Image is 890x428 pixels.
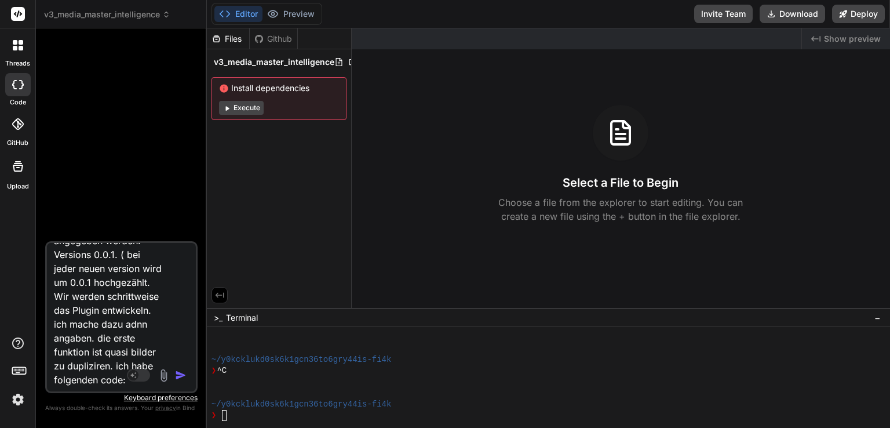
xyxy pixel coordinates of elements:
span: ❯ [211,365,217,376]
span: Terminal [226,312,258,324]
textarea: wir erstellen ein Worpdpress Plugin. Der Titel ist Media Master Intelligence (Kurz MMI). Der Auto... [47,243,171,387]
label: Upload [7,182,29,191]
img: icon [175,369,187,381]
div: Files [207,33,249,45]
span: Show preview [824,33,881,45]
button: Invite Team [694,5,753,23]
button: Deploy [832,5,885,23]
span: ~/y0kcklukd0sk6k1gcn36to6gry44is-fi4k [211,399,392,410]
span: >_ [214,312,222,324]
button: Download [760,5,825,23]
img: settings [8,390,28,409]
button: Editor [214,6,262,22]
label: threads [5,59,30,68]
label: GitHub [7,138,28,148]
span: − [874,312,881,324]
span: v3_media_master_intelligence [214,56,334,68]
span: ^C [217,365,227,376]
p: Choose a file from the explorer to start editing. You can create a new file using the + button in... [491,195,750,223]
span: Install dependencies [219,82,339,94]
button: Execute [219,101,264,115]
span: v3_media_master_intelligence [44,9,170,20]
p: Keyboard preferences [45,393,198,402]
button: − [872,309,883,327]
img: attachment [157,369,170,382]
span: ~/y0kcklukd0sk6k1gcn36to6gry44is-fi4k [211,354,392,365]
label: code [10,97,26,107]
span: ❯ [211,410,217,421]
span: privacy [155,404,176,411]
h3: Select a File to Begin [563,175,679,191]
div: Github [250,33,297,45]
button: Preview [262,6,319,22]
p: Always double-check its answers. Your in Bind [45,402,198,414]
